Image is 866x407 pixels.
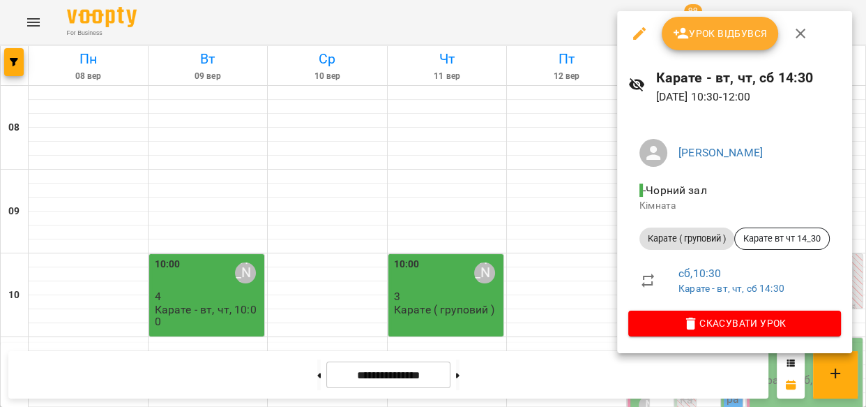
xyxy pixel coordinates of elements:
p: [DATE] 10:30 - 12:00 [656,89,841,105]
span: Урок відбувся [673,25,768,42]
a: Карате - вт, чт, сб 14:30 [678,283,784,294]
span: Скасувати Урок [639,315,830,332]
a: [PERSON_NAME] [678,146,763,159]
a: сб , 10:30 [678,267,721,280]
button: Урок відбувся [662,17,779,50]
span: Карате вт чт 14_30 [735,232,829,245]
h6: Карате - вт, чт, сб 14:30 [656,67,841,89]
div: Карате вт чт 14_30 [734,228,830,250]
span: - Чорний зал [639,184,710,197]
p: Кімната [639,199,830,213]
button: Скасувати Урок [628,311,841,336]
span: Карате ( груповий ) [639,232,734,245]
